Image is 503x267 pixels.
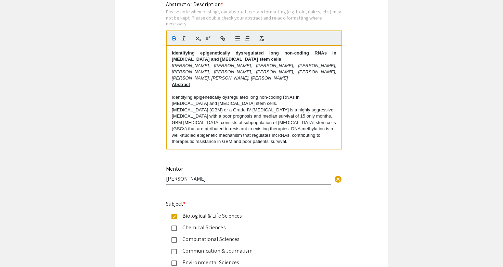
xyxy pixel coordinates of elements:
div: Please note when pasting your abstract, certain formatting (e.g. bold, italics, etc.) may not be ... [166,9,342,27]
iframe: Chat [5,236,29,262]
div: Communication & Journalism [177,247,321,255]
div: Computational Sciences [177,235,321,243]
mat-label: Subject [166,200,185,207]
mat-label: Mentor [166,165,183,172]
p: Identifying epigenetically dysregulated long non-coding RNAs in [MEDICAL_DATA] and [MEDICAL_DATA]... [172,94,336,107]
div: Chemical Sciences [177,223,321,232]
span: cancel [334,175,342,183]
div: Environmental Sciences [177,258,321,267]
mat-label: Abstract or Description [166,1,223,8]
div: Biological & Life Sciences [177,212,321,220]
em: [PERSON_NAME], [PERSON_NAME], [PERSON_NAME], [PERSON_NAME], [PERSON_NAME], [PERSON_NAME], [PERSON... [172,63,338,81]
p: [MEDICAL_DATA] (GBM) or a Grade IV [MEDICAL_DATA] is a highly aggressive [MEDICAL_DATA] with a po... [172,107,336,145]
input: Type Here [166,175,331,182]
strong: Identifying epigenetically dysregulated long non-coding RNAs in [MEDICAL_DATA] and [MEDICAL_DATA]... [172,50,338,62]
u: Abstract [172,82,190,87]
button: Clear [331,172,345,186]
